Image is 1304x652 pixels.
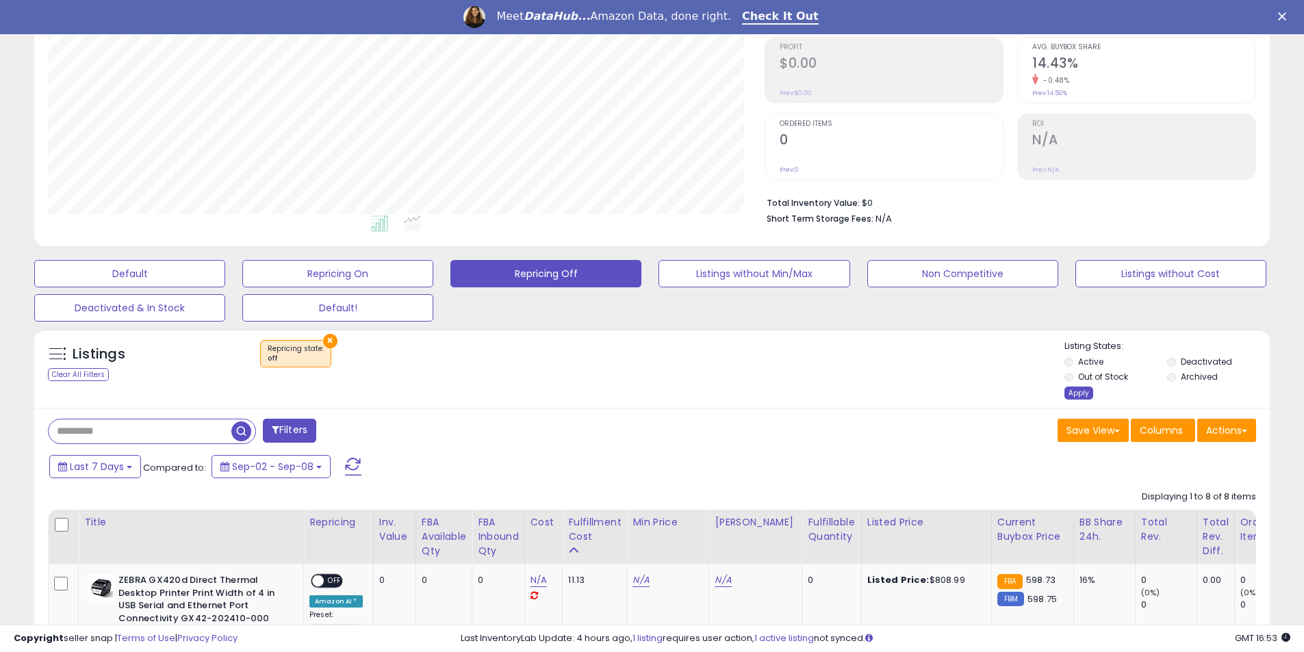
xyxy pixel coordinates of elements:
span: 598.75 [1027,592,1057,605]
div: 0 [478,574,514,586]
a: Terms of Use [117,631,175,644]
div: 0 [1240,574,1296,586]
div: Clear All Filters [48,368,109,381]
span: Compared to: [143,461,206,474]
button: Deactivated & In Stock [34,294,225,322]
button: Repricing On [242,260,433,287]
span: Repricing state : [268,343,324,364]
button: Default [34,260,225,287]
button: Filters [263,419,316,443]
div: seller snap | | [14,632,238,645]
button: Save View [1058,419,1129,442]
div: 0 [1240,599,1296,611]
div: 0 [1141,574,1197,586]
div: Fulfillment Cost [568,515,621,544]
div: Repricing [309,515,368,530]
small: FBA [997,574,1023,589]
div: 16% [1079,574,1125,586]
small: -0.48% [1038,75,1069,86]
div: Total Rev. [1141,515,1191,544]
button: Default! [242,294,433,322]
div: Meet Amazon Data, done right. [496,10,731,23]
button: Sep-02 - Sep-08 [212,455,331,478]
div: Cost [530,515,557,530]
div: Title [84,515,298,530]
button: × [323,334,337,348]
span: Sep-02 - Sep-08 [232,460,314,473]
b: Total Inventory Value: [767,197,860,209]
li: $0 [767,194,1246,210]
label: Archived [1181,371,1218,382]
button: Listings without Min/Max [659,260,849,287]
i: DataHub... [524,10,590,23]
div: Apply [1064,387,1093,400]
div: FBA Available Qty [422,515,466,558]
button: Last 7 Days [49,455,141,478]
b: ZEBRA GX420d Direct Thermal Desktop Printer Print Width of 4 in USB Serial and Ethernet Port Conn... [118,574,285,628]
div: Total Rev. Diff. [1203,515,1229,558]
div: Inv. value [379,515,410,544]
a: N/A [530,573,547,587]
a: N/A [632,573,649,587]
span: OFF [324,575,346,587]
span: 598.73 [1026,573,1056,586]
span: Avg. Buybox Share [1032,44,1255,51]
div: 0 [379,574,405,586]
a: Privacy Policy [177,631,238,644]
div: Preset: [309,610,363,641]
div: off [268,354,324,363]
button: Actions [1197,419,1256,442]
div: BB Share 24h. [1079,515,1129,544]
strong: Copyright [14,631,64,644]
span: N/A [875,212,892,225]
small: (0%) [1141,587,1160,598]
small: (0%) [1240,587,1260,598]
img: 41b1ZW1j5BL._SL40_.jpg [88,574,115,601]
span: Last 7 Days [70,460,124,473]
p: Listing States: [1064,340,1270,353]
small: Prev: 0 [780,166,799,174]
b: Listed Price: [867,573,930,586]
a: 1 listing [632,631,663,644]
small: Prev: $0.00 [780,89,812,97]
span: ROI [1032,120,1255,128]
div: 0.00 [1203,574,1224,586]
a: N/A [715,573,731,587]
label: Active [1078,356,1103,367]
b: Short Term Storage Fees: [767,213,873,224]
button: Columns [1131,419,1195,442]
label: Deactivated [1181,356,1232,367]
a: Check It Out [742,10,819,25]
div: 0 [422,574,461,586]
small: FBM [997,592,1024,606]
button: Repricing Off [450,260,641,287]
h2: 14.43% [1032,55,1255,74]
div: Amazon AI * [309,595,363,608]
small: Prev: 14.50% [1032,89,1067,97]
div: Close [1278,12,1292,21]
span: 2025-09-16 16:53 GMT [1235,631,1290,644]
div: Listed Price [867,515,986,530]
div: Displaying 1 to 8 of 8 items [1142,491,1256,504]
div: Min Price [632,515,703,530]
h5: Listings [73,345,125,364]
div: Last InventoryLab Update: 4 hours ago, requires user action, not synced. [461,632,1290,645]
div: 11.13 [568,574,616,586]
h2: 0 [780,132,1003,151]
div: 0 [808,574,850,586]
button: Non Competitive [867,260,1058,287]
div: $808.99 [867,574,981,586]
a: 1 active listing [754,631,814,644]
span: Columns [1140,423,1183,437]
div: [PERSON_NAME] [715,515,796,530]
img: Profile image for Georgie [463,6,485,28]
div: Ordered Items [1240,515,1290,544]
small: Prev: N/A [1032,166,1059,174]
h2: N/A [1032,132,1255,151]
div: 0 [1141,599,1197,611]
h2: $0.00 [780,55,1003,74]
label: Out of Stock [1078,371,1128,382]
span: Profit [780,44,1003,51]
div: Fulfillable Quantity [808,515,855,544]
span: Ordered Items [780,120,1003,128]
